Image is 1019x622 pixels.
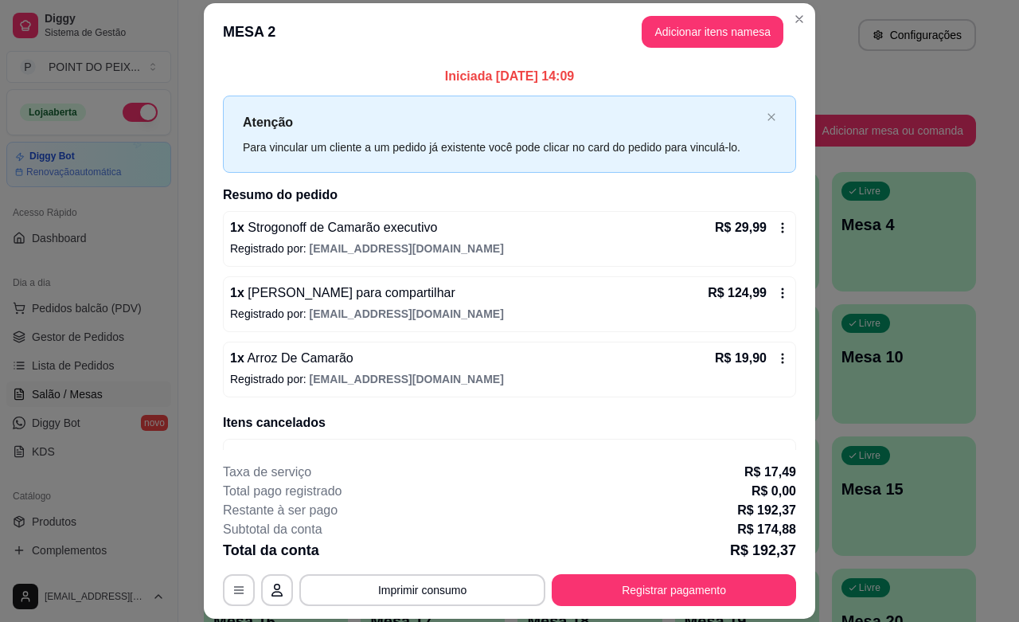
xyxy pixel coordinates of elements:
[744,463,796,482] p: R$ 17,49
[243,112,760,132] p: Atenção
[230,349,353,368] p: 1 x
[230,218,437,237] p: 1 x
[243,139,760,156] div: Para vincular um cliente a um pedido já existente você pode clicar no card do pedido para vinculá...
[767,112,776,122] span: close
[737,446,789,465] p: R$ 29,99
[230,306,789,322] p: Registrado por:
[737,501,796,520] p: R$ 192,37
[730,539,796,561] p: R$ 192,37
[715,218,767,237] p: R$ 29,99
[230,284,455,303] p: 1 x
[244,351,353,365] span: Arroz De Camarão
[223,539,319,561] p: Total da conta
[244,221,438,234] span: Strogonoff de Camarão executivo
[244,448,438,462] span: Strogonoff de Camarão executivo
[223,520,322,539] p: Subtotal da conta
[223,67,796,86] p: Iniciada [DATE] 14:09
[708,284,767,303] p: R$ 124,99
[223,501,338,520] p: Restante à ser pago
[737,520,796,539] p: R$ 174,88
[223,186,796,205] h2: Resumo do pedido
[230,446,437,465] p: 1 x
[310,242,504,255] span: [EMAIL_ADDRESS][DOMAIN_NAME]
[310,307,504,320] span: [EMAIL_ADDRESS][DOMAIN_NAME]
[204,3,815,61] header: MESA 2
[552,574,796,606] button: Registrar pagamento
[230,371,789,387] p: Registrado por:
[642,16,783,48] button: Adicionar itens namesa
[223,463,311,482] p: Taxa de serviço
[299,574,545,606] button: Imprimir consumo
[715,349,767,368] p: R$ 19,90
[223,482,342,501] p: Total pago registrado
[223,413,796,432] h2: Itens cancelados
[230,241,789,256] p: Registrado por:
[244,286,455,299] span: [PERSON_NAME] para compartilhar
[752,482,796,501] p: R$ 0,00
[787,6,812,32] button: Close
[767,112,776,123] button: close
[310,373,504,385] span: [EMAIL_ADDRESS][DOMAIN_NAME]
